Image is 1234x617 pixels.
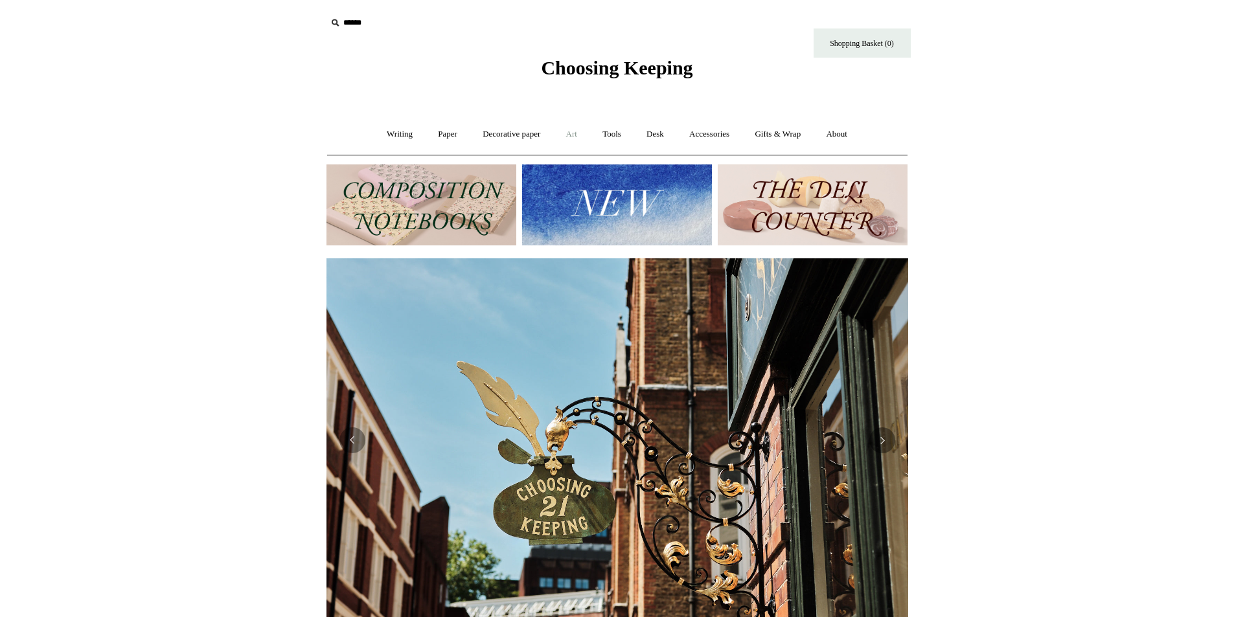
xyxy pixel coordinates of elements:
[635,117,676,151] a: Desk
[678,117,741,151] a: Accessories
[339,427,365,453] button: Previous
[554,117,589,151] a: Art
[326,164,516,245] img: 202302 Composition ledgers.jpg__PID:69722ee6-fa44-49dd-a067-31375e5d54ec
[814,28,911,58] a: Shopping Basket (0)
[375,117,424,151] a: Writing
[814,117,859,151] a: About
[471,117,552,151] a: Decorative paper
[718,164,908,245] img: The Deli Counter
[426,117,469,151] a: Paper
[541,67,692,76] a: Choosing Keeping
[541,57,692,78] span: Choosing Keeping
[869,427,895,453] button: Next
[522,164,712,245] img: New.jpg__PID:f73bdf93-380a-4a35-bcfe-7823039498e1
[743,117,812,151] a: Gifts & Wrap
[591,117,633,151] a: Tools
